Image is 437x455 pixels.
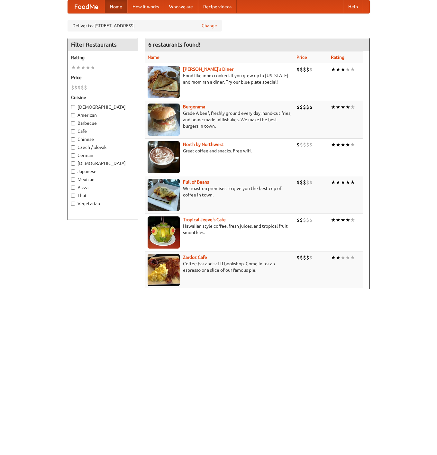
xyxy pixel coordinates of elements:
[309,66,313,73] li: $
[71,160,135,167] label: [DEMOGRAPHIC_DATA]
[148,148,291,154] p: Great coffee and snacks. Free wifi.
[303,66,306,73] li: $
[345,66,350,73] li: ★
[345,216,350,223] li: ★
[71,104,135,110] label: [DEMOGRAPHIC_DATA]
[71,202,75,206] input: Vegetarian
[148,179,180,211] img: beans.jpg
[71,177,75,182] input: Mexican
[345,179,350,186] li: ★
[309,179,313,186] li: $
[309,104,313,111] li: $
[183,104,205,109] b: Burgerama
[148,141,180,173] img: north.jpg
[71,194,75,198] input: Thai
[148,185,291,198] p: We roast on premises to give you the best cup of coffee in town.
[343,0,363,13] a: Help
[306,179,309,186] li: $
[71,192,135,199] label: Thai
[71,54,135,61] h5: Rating
[296,104,300,111] li: $
[309,254,313,261] li: $
[148,66,180,98] img: sallys.jpg
[148,41,200,48] ng-pluralize: 6 restaurants found!
[71,128,135,134] label: Cafe
[350,216,355,223] li: ★
[74,84,77,91] li: $
[68,38,138,51] h4: Filter Restaurants
[296,254,300,261] li: $
[71,161,75,166] input: [DEMOGRAPHIC_DATA]
[300,104,303,111] li: $
[164,0,198,13] a: Who we are
[331,141,336,148] li: ★
[71,121,75,125] input: Barbecue
[71,94,135,101] h5: Cuisine
[90,64,95,71] li: ★
[148,110,291,129] p: Grade A beef, freshly ground every day, hand-cut fries, and home-made milkshakes. We make the bes...
[303,254,306,261] li: $
[309,216,313,223] li: $
[345,141,350,148] li: ★
[306,66,309,73] li: $
[345,254,350,261] li: ★
[296,55,307,60] a: Price
[331,55,344,60] a: Rating
[71,120,135,126] label: Barbecue
[336,216,341,223] li: ★
[81,64,86,71] li: ★
[71,186,75,190] input: Pizza
[341,104,345,111] li: ★
[341,179,345,186] li: ★
[183,179,209,185] a: Full of Beans
[76,64,81,71] li: ★
[71,129,75,133] input: Cafe
[303,216,306,223] li: $
[148,223,291,236] p: Hawaiian style coffee, fresh juices, and tropical fruit smoothies.
[300,216,303,223] li: $
[71,144,135,150] label: Czech / Slovak
[148,72,291,85] p: Food like mom cooked, if you grew up in [US_STATE] and mom ran a diner. Try our blue plate special!
[306,141,309,148] li: $
[71,169,75,174] input: Japanese
[71,176,135,183] label: Mexican
[183,67,233,72] a: [PERSON_NAME]'s Diner
[336,141,341,148] li: ★
[345,104,350,111] li: ★
[300,254,303,261] li: $
[71,137,75,141] input: Chinese
[306,254,309,261] li: $
[71,112,135,118] label: American
[350,104,355,111] li: ★
[303,104,306,111] li: $
[84,84,87,91] li: $
[341,141,345,148] li: ★
[350,179,355,186] li: ★
[148,254,180,286] img: zardoz.jpg
[148,260,291,273] p: Coffee bar and sci-fi bookshop. Come in for an espresso or a slice of our famous pie.
[341,216,345,223] li: ★
[77,84,81,91] li: $
[71,200,135,207] label: Vegetarian
[148,55,159,60] a: Name
[71,64,76,71] li: ★
[71,145,75,150] input: Czech / Slovak
[306,216,309,223] li: $
[71,168,135,175] label: Japanese
[71,153,75,158] input: German
[331,179,336,186] li: ★
[341,254,345,261] li: ★
[300,179,303,186] li: $
[296,66,300,73] li: $
[306,104,309,111] li: $
[300,141,303,148] li: $
[336,254,341,261] li: ★
[350,254,355,261] li: ★
[148,104,180,136] img: burgerama.jpg
[86,64,90,71] li: ★
[81,84,84,91] li: $
[183,142,223,147] a: North by Northwest
[183,255,207,260] b: Zardoz Cafe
